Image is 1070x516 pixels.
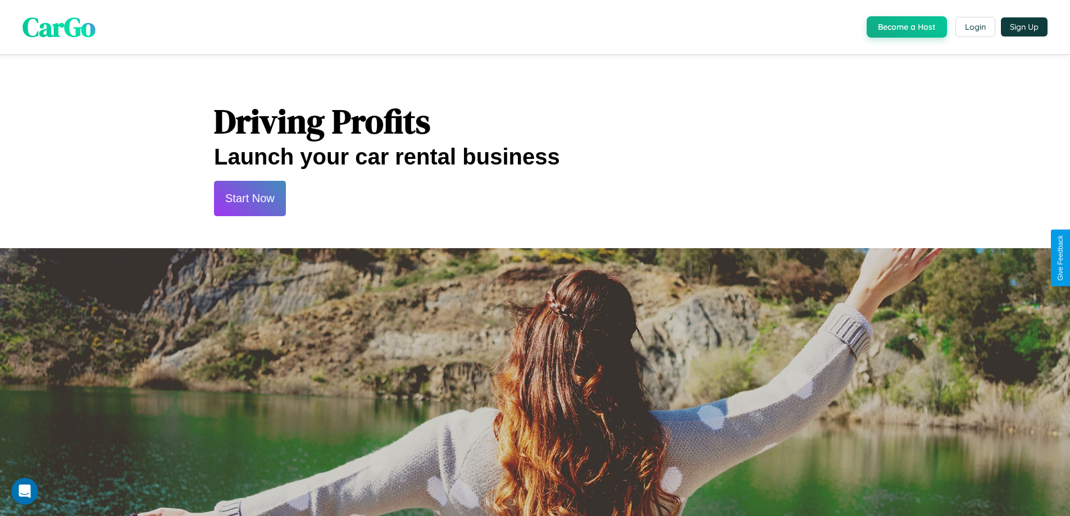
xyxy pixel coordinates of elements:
iframe: Intercom live chat [11,478,38,505]
h1: Driving Profits [214,98,856,144]
button: Become a Host [867,16,947,38]
button: Login [955,17,995,37]
span: CarGo [22,8,95,45]
div: Give Feedback [1057,235,1064,281]
button: Start Now [214,181,286,216]
h2: Launch your car rental business [214,144,856,170]
button: Sign Up [1001,17,1048,36]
